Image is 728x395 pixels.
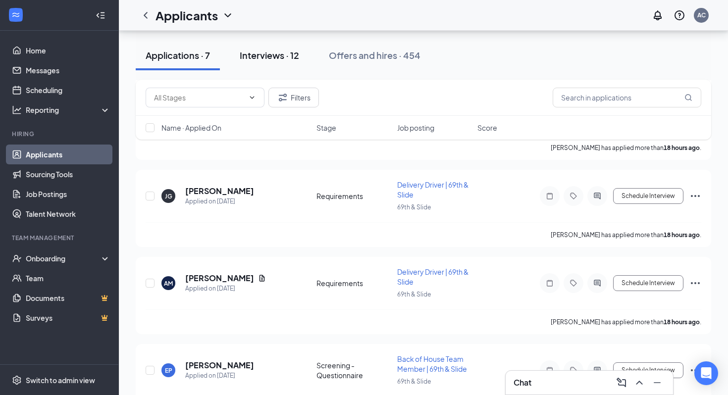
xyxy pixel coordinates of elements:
[26,375,95,385] div: Switch to admin view
[329,49,420,61] div: Offers and hires · 454
[674,9,685,21] svg: QuestionInfo
[26,204,110,224] a: Talent Network
[26,60,110,80] a: Messages
[544,366,556,374] svg: Note
[397,203,431,211] span: 69th & Slide
[689,190,701,202] svg: Ellipses
[146,49,210,61] div: Applications · 7
[240,49,299,61] div: Interviews · 12
[165,366,172,375] div: EP
[268,88,319,107] button: Filter Filters
[651,377,663,389] svg: Minimize
[544,279,556,287] svg: Note
[26,253,102,263] div: Onboarding
[316,360,391,380] div: Screening - Questionnaire
[154,92,244,103] input: All Stages
[185,371,254,381] div: Applied on [DATE]
[689,364,701,376] svg: Ellipses
[164,279,173,288] div: AM
[697,11,706,19] div: AC
[613,188,683,204] button: Schedule Interview
[652,9,664,21] svg: Notifications
[26,164,110,184] a: Sourcing Tools
[185,273,254,284] h5: [PERSON_NAME]
[551,318,701,326] p: [PERSON_NAME] has applied more than .
[26,80,110,100] a: Scheduling
[477,123,497,133] span: Score
[689,277,701,289] svg: Ellipses
[544,192,556,200] svg: Note
[316,123,336,133] span: Stage
[397,378,431,385] span: 69th & Slide
[26,268,110,288] a: Team
[551,231,701,239] p: [PERSON_NAME] has applied more than .
[664,318,700,326] b: 18 hours ago
[613,362,683,378] button: Schedule Interview
[185,284,266,294] div: Applied on [DATE]
[248,94,256,101] svg: ChevronDown
[614,375,629,391] button: ComposeMessage
[397,291,431,298] span: 69th & Slide
[397,123,434,133] span: Job posting
[26,308,110,328] a: SurveysCrown
[277,92,289,103] svg: Filter
[26,41,110,60] a: Home
[514,377,531,388] h3: Chat
[397,180,468,199] span: Delivery Driver | 69th & Slide
[316,278,391,288] div: Requirements
[140,9,152,21] svg: ChevronLeft
[616,377,627,389] svg: ComposeMessage
[568,366,579,374] svg: Tag
[12,105,22,115] svg: Analysis
[26,105,111,115] div: Reporting
[633,377,645,389] svg: ChevronUp
[553,88,701,107] input: Search in applications
[12,375,22,385] svg: Settings
[12,130,108,138] div: Hiring
[12,253,22,263] svg: UserCheck
[664,231,700,239] b: 18 hours ago
[649,375,665,391] button: Minimize
[222,9,234,21] svg: ChevronDown
[185,186,254,197] h5: [PERSON_NAME]
[26,184,110,204] a: Job Postings
[591,192,603,200] svg: ActiveChat
[568,279,579,287] svg: Tag
[11,10,21,20] svg: WorkstreamLogo
[591,366,603,374] svg: ActiveChat
[185,360,254,371] h5: [PERSON_NAME]
[397,267,468,286] span: Delivery Driver | 69th & Slide
[26,288,110,308] a: DocumentsCrown
[161,123,221,133] span: Name · Applied On
[96,10,105,20] svg: Collapse
[631,375,647,391] button: ChevronUp
[694,361,718,385] div: Open Intercom Messenger
[397,354,467,373] span: Back of House Team Member | 69th & Slide
[684,94,692,101] svg: MagnifyingGlass
[591,279,603,287] svg: ActiveChat
[26,145,110,164] a: Applicants
[185,197,254,206] div: Applied on [DATE]
[156,7,218,24] h1: Applicants
[568,192,579,200] svg: Tag
[613,275,683,291] button: Schedule Interview
[12,234,108,242] div: Team Management
[316,191,391,201] div: Requirements
[258,274,266,282] svg: Document
[165,192,172,200] div: JG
